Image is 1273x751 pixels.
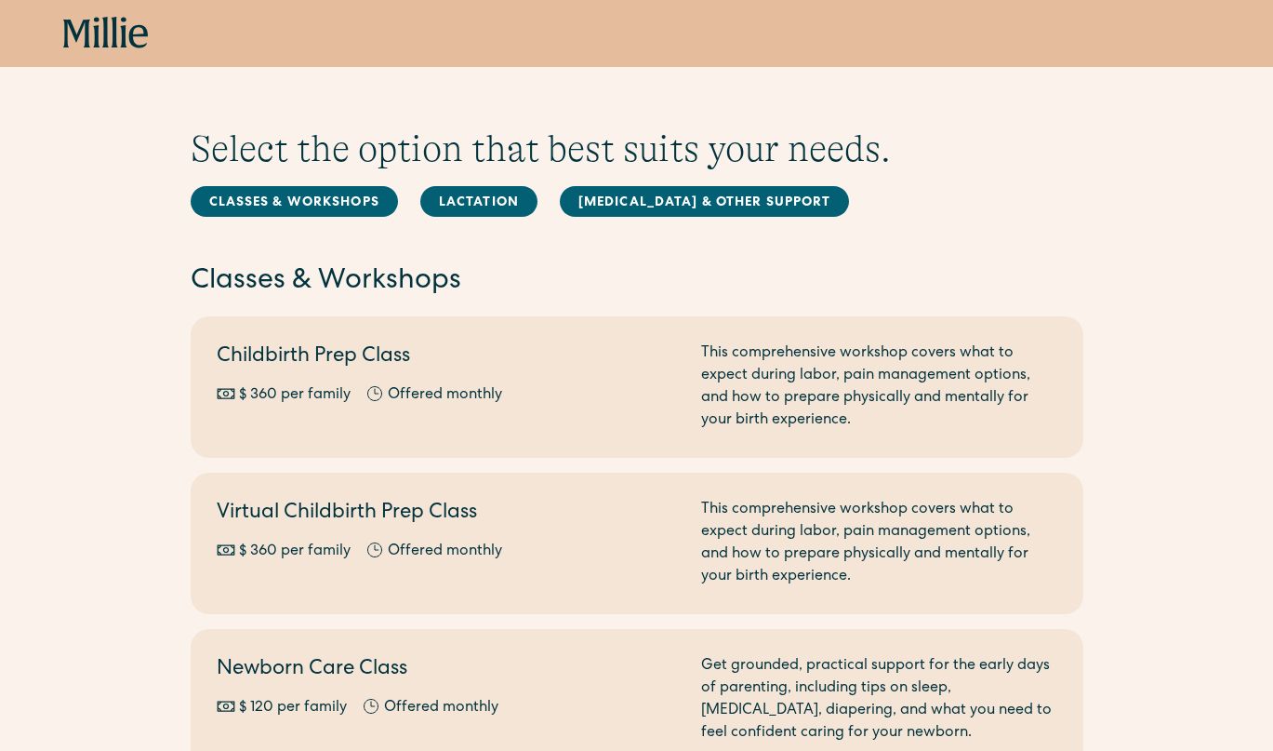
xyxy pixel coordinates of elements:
[191,262,1083,302] h2: Classes & Workshops
[217,342,679,373] h2: Childbirth Prep Class
[191,186,398,217] a: Classes & Workshops
[239,384,351,407] div: $ 360 per family
[701,499,1057,588] div: This comprehensive workshop covers what to expect during labor, pain management options, and how ...
[217,655,679,686] h2: Newborn Care Class
[701,655,1057,744] div: Get grounded, practical support for the early days of parenting, including tips on sleep, [MEDICA...
[560,186,850,217] a: [MEDICAL_DATA] & Other Support
[217,499,679,530] h2: Virtual Childbirth Prep Class
[388,384,502,407] div: Offered monthly
[191,473,1083,614] a: Virtual Childbirth Prep Class$ 360 per familyOffered monthlyThis comprehensive workshop covers wh...
[191,316,1083,458] a: Childbirth Prep Class$ 360 per familyOffered monthlyThis comprehensive workshop covers what to ex...
[239,541,351,563] div: $ 360 per family
[420,186,537,217] a: Lactation
[701,342,1057,432] div: This comprehensive workshop covers what to expect during labor, pain management options, and how ...
[384,697,498,719] div: Offered monthly
[239,697,347,719] div: $ 120 per family
[388,541,502,563] div: Offered monthly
